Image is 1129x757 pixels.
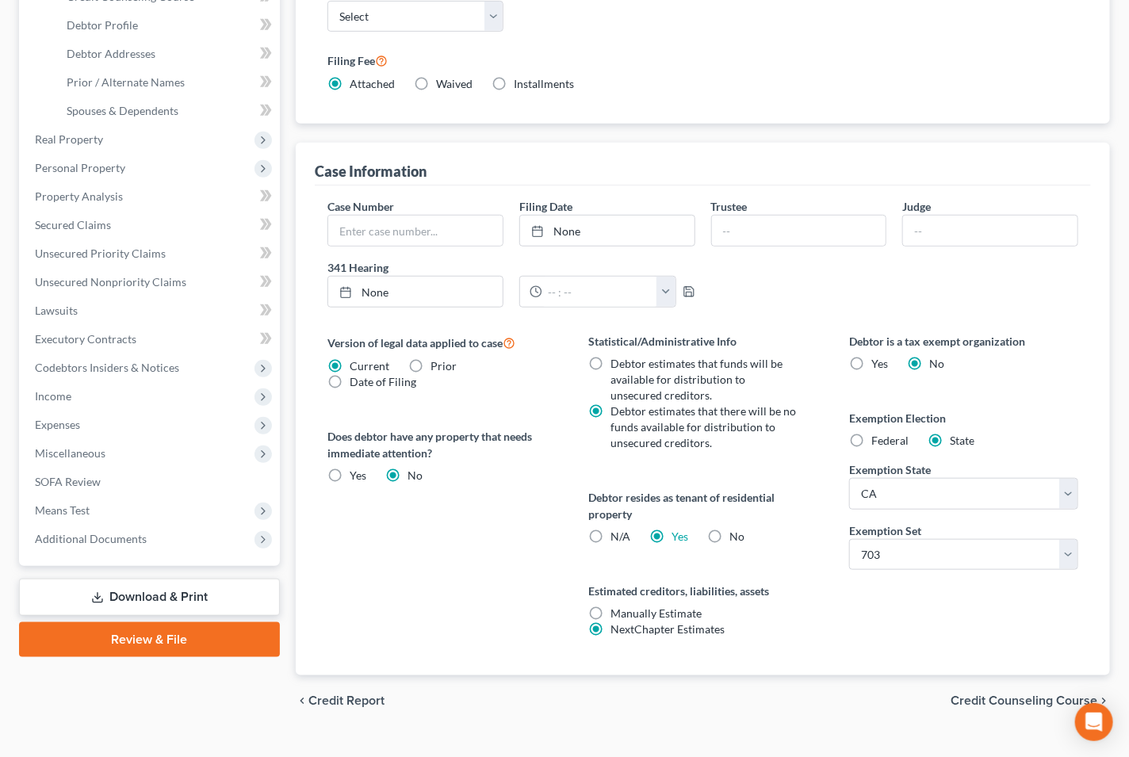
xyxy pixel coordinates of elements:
[327,428,557,461] label: Does debtor have any property that needs immediate attention?
[22,239,280,268] a: Unsecured Priority Claims
[520,216,695,246] a: None
[67,75,185,89] span: Prior / Alternate Names
[35,475,101,488] span: SOFA Review
[903,216,1077,246] input: --
[588,583,817,599] label: Estimated creditors, liabilities, assets
[35,503,90,517] span: Means Test
[22,182,280,211] a: Property Analysis
[902,198,931,215] label: Judge
[350,468,366,482] span: Yes
[871,434,909,447] span: Federal
[328,277,503,307] a: None
[22,325,280,354] a: Executory Contracts
[19,579,280,616] a: Download & Print
[35,247,166,260] span: Unsecured Priority Claims
[672,530,688,543] a: Yes
[951,694,1110,707] button: Credit Counseling Course chevron_right
[320,259,703,276] label: 341 Hearing
[950,434,974,447] span: State
[514,77,574,90] span: Installments
[35,161,125,174] span: Personal Property
[1075,703,1113,741] div: Open Intercom Messenger
[711,198,748,215] label: Trustee
[54,11,280,40] a: Debtor Profile
[308,694,385,707] span: Credit Report
[431,359,457,373] span: Prior
[929,357,944,370] span: No
[350,77,395,90] span: Attached
[54,97,280,125] a: Spouses & Dependents
[22,268,280,296] a: Unsecured Nonpriority Claims
[849,522,921,539] label: Exemption Set
[35,389,71,403] span: Income
[35,361,179,374] span: Codebtors Insiders & Notices
[296,694,385,707] button: chevron_left Credit Report
[35,332,136,346] span: Executory Contracts
[951,694,1097,707] span: Credit Counseling Course
[436,77,473,90] span: Waived
[712,216,886,246] input: --
[327,51,1078,70] label: Filing Fee
[610,530,630,543] span: N/A
[610,622,725,636] span: NextChapter Estimates
[408,468,423,482] span: No
[328,216,503,246] input: Enter case number...
[588,489,817,522] label: Debtor resides as tenant of residential property
[54,68,280,97] a: Prior / Alternate Names
[35,446,105,460] span: Miscellaneous
[350,359,389,373] span: Current
[1097,694,1110,707] i: chevron_right
[542,277,657,307] input: -- : --
[849,461,931,478] label: Exemption State
[849,410,1078,426] label: Exemption Election
[327,333,557,352] label: Version of legal data applied to case
[67,18,138,32] span: Debtor Profile
[35,418,80,431] span: Expenses
[67,104,178,117] span: Spouses & Dependents
[610,404,796,449] span: Debtor estimates that there will be no funds available for distribution to unsecured creditors.
[35,189,123,203] span: Property Analysis
[729,530,744,543] span: No
[296,694,308,707] i: chevron_left
[35,532,147,545] span: Additional Documents
[519,198,572,215] label: Filing Date
[35,275,186,289] span: Unsecured Nonpriority Claims
[22,211,280,239] a: Secured Claims
[35,132,103,146] span: Real Property
[35,304,78,317] span: Lawsuits
[610,606,702,620] span: Manually Estimate
[849,333,1078,350] label: Debtor is a tax exempt organization
[22,296,280,325] a: Lawsuits
[19,622,280,657] a: Review & File
[588,333,817,350] label: Statistical/Administrative Info
[610,357,783,402] span: Debtor estimates that funds will be available for distribution to unsecured creditors.
[67,47,155,60] span: Debtor Addresses
[871,357,888,370] span: Yes
[327,198,394,215] label: Case Number
[350,375,416,388] span: Date of Filing
[315,162,427,181] div: Case Information
[35,218,111,231] span: Secured Claims
[54,40,280,68] a: Debtor Addresses
[22,468,280,496] a: SOFA Review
